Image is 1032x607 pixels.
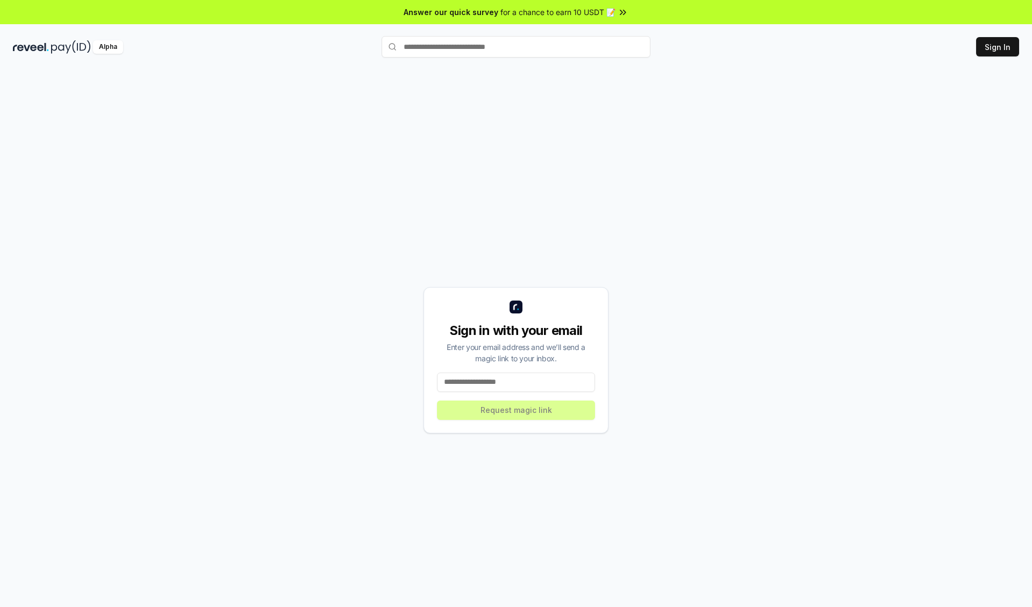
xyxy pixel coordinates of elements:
div: Sign in with your email [437,322,595,339]
img: logo_small [510,301,522,313]
div: Enter your email address and we’ll send a magic link to your inbox. [437,341,595,364]
button: Sign In [976,37,1019,56]
img: pay_id [51,40,91,54]
span: Answer our quick survey [404,6,498,18]
div: Alpha [93,40,123,54]
img: reveel_dark [13,40,49,54]
span: for a chance to earn 10 USDT 📝 [500,6,615,18]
